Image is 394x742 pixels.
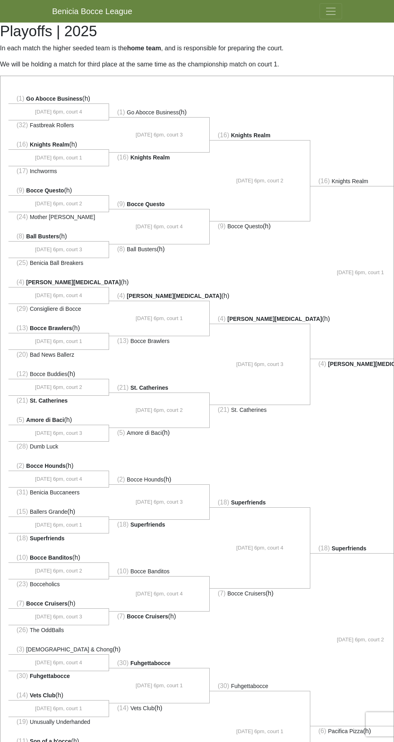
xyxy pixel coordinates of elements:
li: (h) [109,611,210,621]
span: [DATE] 6pm, court 3 [236,360,283,368]
li: (h) [8,461,109,471]
span: (4) [318,360,326,367]
li: (h) [8,507,109,517]
li: (h) [8,690,109,701]
span: The OddBalls [30,627,64,633]
span: [DATE] 6pm, court 1 [35,521,82,529]
span: St. Catherines [231,407,267,413]
span: Bocce Banditos [30,554,72,561]
span: (21) [218,406,229,413]
span: Bocce Hounds [127,476,163,483]
span: Ball Busters [127,246,157,252]
span: (30) [117,659,128,666]
span: Vets Club [30,692,56,699]
li: (h) [210,221,310,231]
span: (9) [17,187,25,194]
span: Bocce Banditos [130,568,169,575]
span: [DATE] 6pm, court 3 [136,131,183,139]
span: [DATE] 6pm, court 3 [136,498,183,506]
span: (16) [318,178,330,184]
span: (21) [17,397,28,404]
span: Mother [PERSON_NAME] [30,214,95,220]
li: (h) [8,323,109,333]
span: (8) [17,233,25,240]
li: (h) [210,588,310,598]
span: Unusually Underhanded [30,719,90,725]
span: Consigliere di Bocce [30,306,81,312]
span: (4) [117,292,125,299]
span: (26) [17,626,28,633]
span: [DATE] 6pm, court 1 [35,337,82,345]
span: [DATE] 6pm, court 2 [337,636,384,644]
span: Inchworms [30,168,57,174]
span: Bocce Questo [227,223,263,229]
span: (24) [17,213,28,220]
span: Benicia Ball Breakers [30,260,83,266]
span: Fuhgettabocce [231,683,268,689]
span: (19) [17,718,28,725]
span: (5) [17,416,25,423]
span: (14) [17,692,28,699]
span: (30) [17,672,28,679]
span: [DATE] 6pm, court 1 [136,682,183,690]
li: (h) [8,231,109,242]
li: (h) [109,428,210,438]
span: Knights Realm [231,132,270,138]
span: Knights Realm [30,141,69,148]
span: Go Abocce Business [127,109,179,116]
li: (h) [8,140,109,150]
span: (18) [318,545,330,552]
span: Benicia Buccaneers [30,489,80,496]
span: (2) [17,462,25,469]
span: (7) [117,613,125,620]
span: [PERSON_NAME][MEDICAL_DATA] [127,293,221,299]
span: (25) [17,259,28,266]
span: Fuhgettabocce [130,660,171,666]
span: [DATE] 6pm, court 4 [35,108,82,116]
li: (h) [8,277,109,287]
span: (5) [117,429,125,436]
span: Bocce Cruisers [26,600,68,607]
span: [DATE] 6pm, court 4 [236,544,283,552]
span: Ballers Grande [30,508,67,515]
span: (16) [17,141,28,148]
span: (23) [17,581,28,587]
span: Superfriends [332,545,366,552]
span: Superfriends [30,535,64,542]
li: (h) [8,645,109,655]
span: Bad News Ballerz [30,351,74,358]
span: [DATE] 6pm, court 3 [35,613,82,621]
span: Fuhgettabocce [30,673,70,679]
a: Benicia Bocce League [52,3,132,19]
span: (16) [218,132,229,138]
span: (9) [117,200,125,207]
span: Bocce Buddies [30,371,67,377]
span: [DATE] 6pm, court 1 [236,728,283,736]
span: (7) [17,600,25,607]
span: Bocce Brawlers [130,338,169,344]
span: (1) [117,109,125,116]
span: Go Abocce Business [26,95,83,102]
span: (1) [17,95,25,102]
span: (18) [17,535,28,542]
span: (32) [17,122,28,128]
span: [PERSON_NAME][MEDICAL_DATA] [26,279,121,285]
span: (31) [17,489,28,496]
span: (4) [218,315,226,322]
span: (21) [117,384,128,391]
span: (30) [218,682,229,689]
span: (14) [117,705,128,711]
span: (8) [117,246,125,252]
span: [DATE] 6pm, court 1 [136,314,183,322]
span: [DATE] 6pm, court 1 [337,269,384,277]
span: [DATE] 6pm, court 1 [35,154,82,162]
li: (h) [8,553,109,563]
span: (4) [17,279,25,285]
button: Toggle navigation [320,3,342,19]
li: (h) [109,244,210,254]
span: [DATE] 6pm, court 2 [35,567,82,575]
span: Knights Realm [130,154,170,161]
strong: home team [127,45,161,52]
span: Vets Club [130,705,155,711]
li: (h) [109,107,210,118]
